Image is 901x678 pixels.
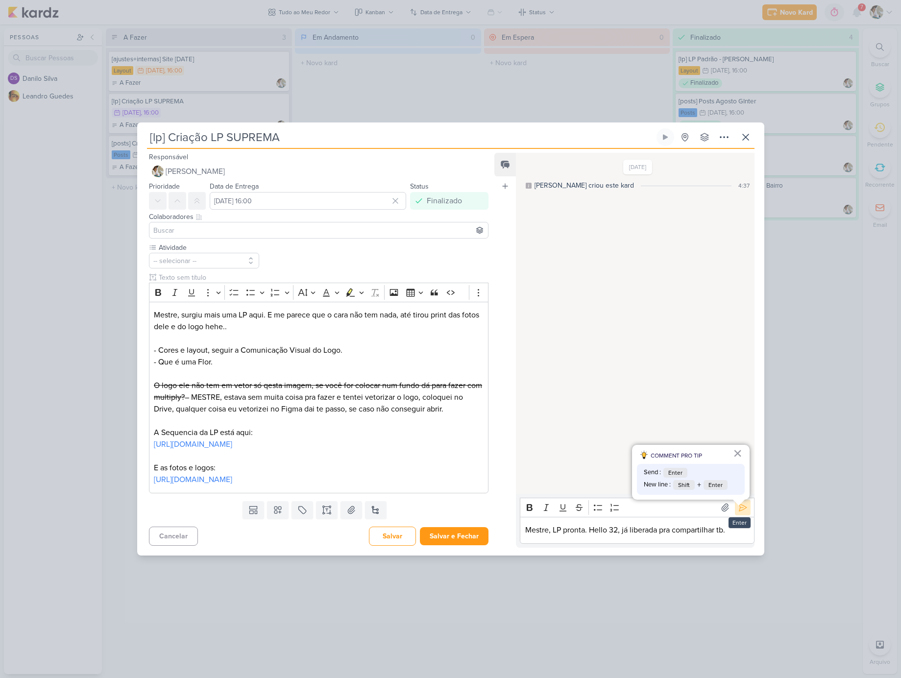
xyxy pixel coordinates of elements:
div: dicas para comentário [632,445,750,500]
button: Salvar e Fechar [420,527,488,545]
a: [URL][DOMAIN_NAME] [154,475,232,484]
span: + [697,479,701,491]
button: Salvar [369,527,416,546]
p: E as fotos e logos: [154,462,483,474]
label: Prioridade [149,182,180,191]
label: Data de Entrega [210,182,259,191]
input: Buscar [151,224,487,236]
p: - Que é uma Flor. [154,356,483,368]
div: Editor editing area: main [149,302,489,493]
div: Enter [729,517,751,528]
span: Enter [704,480,728,490]
input: Select a date [210,192,407,210]
div: 4:37 [738,181,750,190]
p: Mestre, LP pronta. Hello 32, já liberada pra compartilhar tb. [525,524,749,536]
input: Texto sem título [157,272,489,283]
button: -- selecionar -- [149,253,260,268]
label: Atividade [158,242,260,253]
button: Fechar [733,445,742,461]
label: Responsável [149,153,188,161]
span: [PERSON_NAME] [166,166,225,177]
span: Shift [673,480,695,490]
span: Enter [663,468,687,478]
div: Editor toolbar [149,283,489,302]
div: Ligar relógio [661,133,669,141]
label: Status [410,182,429,191]
div: Colaboradores [149,212,489,222]
p: Mestre, surgiu mais uma LP aqui. E me parece que o cara não tem nada, até tirou print das fotos d... [154,309,483,333]
div: Finalizado [427,195,462,207]
button: Finalizado [410,192,488,210]
button: Cancelar [149,527,198,546]
span: New line : [644,480,671,490]
a: [URL][DOMAIN_NAME] [154,439,232,449]
p: A Sequencia da LP está aqui: [154,427,483,438]
s: O logo ele não tem em vetor só qesta imagem, se você for colocar num fundo dá para fazer com mult... [154,381,482,402]
span: Send : [644,468,661,478]
p: – MESTRE, estava sem muita coisa pra fazer e tentei vetorizar o logo, coloquei no Drive, qualquer... [154,380,483,415]
p: - Cores e layout, seguir a Comunicação Visual do Logo. [154,344,483,356]
span: COMMENT PRO TIP [651,451,702,460]
div: Editor toolbar [520,498,754,517]
div: Editor editing area: main [520,517,754,544]
input: Kard Sem Título [147,128,655,146]
div: [PERSON_NAME] criou este kard [535,180,634,191]
button: [PERSON_NAME] [149,163,489,180]
img: Raphael Simas [152,166,164,177]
